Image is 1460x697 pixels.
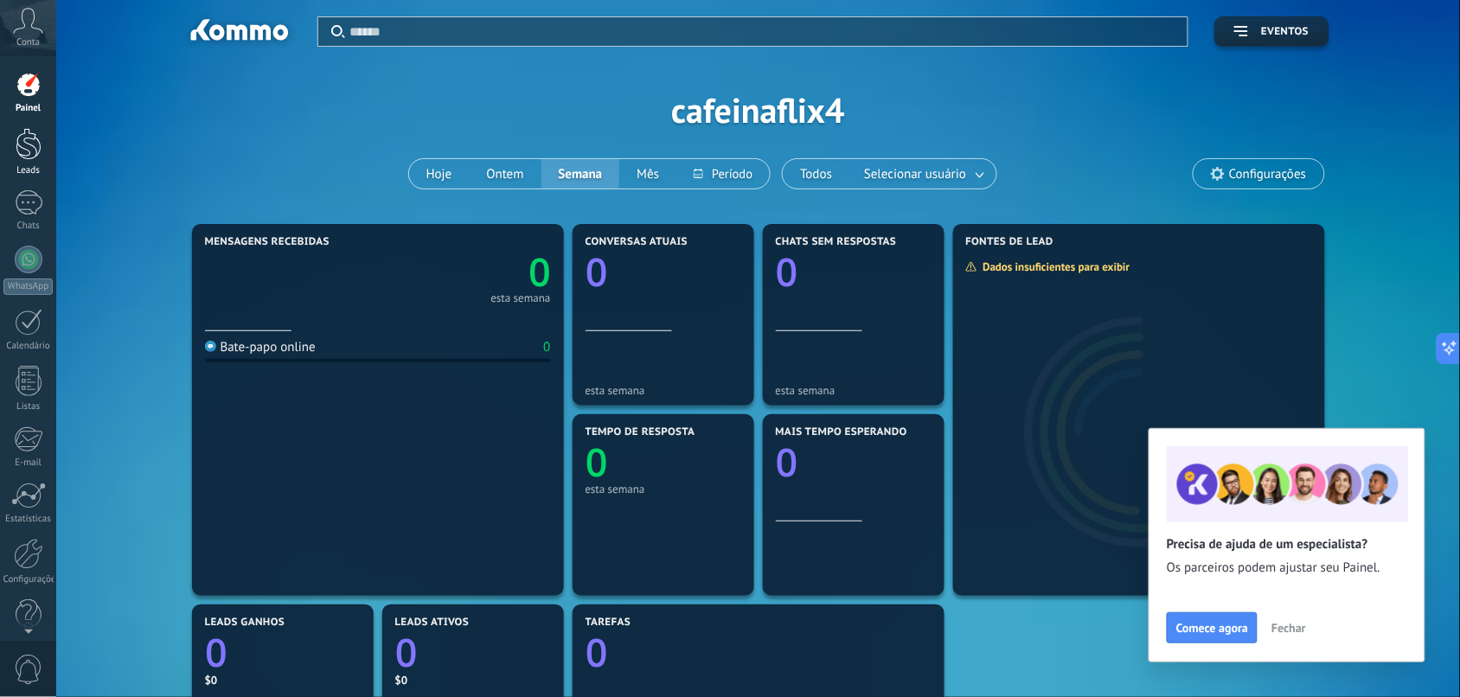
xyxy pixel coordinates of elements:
[849,159,996,189] button: Selecionar usuário
[1176,622,1248,634] span: Comece agora
[205,341,216,352] img: Bate-papo online
[1167,612,1258,643] button: Comece agora
[205,339,316,355] div: Bate-papo online
[395,617,470,629] span: Leads ativos
[586,627,932,680] a: 0
[409,159,470,189] button: Hoje
[1167,536,1407,553] h2: Precisa de ajuda de um especialista?
[3,341,54,352] div: Calendário
[205,627,361,680] a: 0
[543,339,550,355] div: 0
[586,483,741,496] div: esta semana
[586,437,608,489] text: 0
[395,627,551,680] a: 0
[469,159,541,189] button: Ontem
[776,426,908,438] span: Mais tempo esperando
[3,221,54,232] div: Chats
[378,246,551,299] a: 0
[395,673,551,687] div: $0
[541,159,620,189] button: Semana
[965,259,1143,274] div: Dados insuficientes para exibir
[3,165,54,176] div: Leads
[395,627,418,680] text: 0
[205,617,285,629] span: Leads ganhos
[3,457,54,469] div: E-mail
[676,159,770,189] button: Período
[586,627,608,680] text: 0
[3,103,54,114] div: Painel
[3,514,54,525] div: Estatísticas
[16,37,40,48] span: Conta
[205,627,227,680] text: 0
[1264,615,1314,641] button: Fechar
[1214,16,1329,47] button: Eventos
[3,278,53,295] div: WhatsApp
[1167,560,1407,577] span: Os parceiros podem ajustar seu Painel.
[776,246,798,299] text: 0
[783,159,849,189] button: Todos
[586,246,608,299] text: 0
[586,426,695,438] span: Tempo de resposta
[619,159,676,189] button: Mês
[1271,622,1306,634] span: Fechar
[1229,167,1306,182] span: Configurações
[776,236,897,248] span: Chats sem respostas
[861,163,970,186] span: Selecionar usuário
[3,401,54,412] div: Listas
[1261,26,1309,38] span: Eventos
[205,236,330,248] span: Mensagens recebidas
[776,384,932,397] div: esta semana
[586,384,741,397] div: esta semana
[776,437,798,489] text: 0
[966,236,1054,248] span: Fontes de lead
[490,294,550,303] div: esta semana
[528,246,551,299] text: 0
[586,617,631,629] span: Tarefas
[205,673,361,687] div: $0
[3,574,54,585] div: Configurações
[586,236,688,248] span: Conversas atuais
